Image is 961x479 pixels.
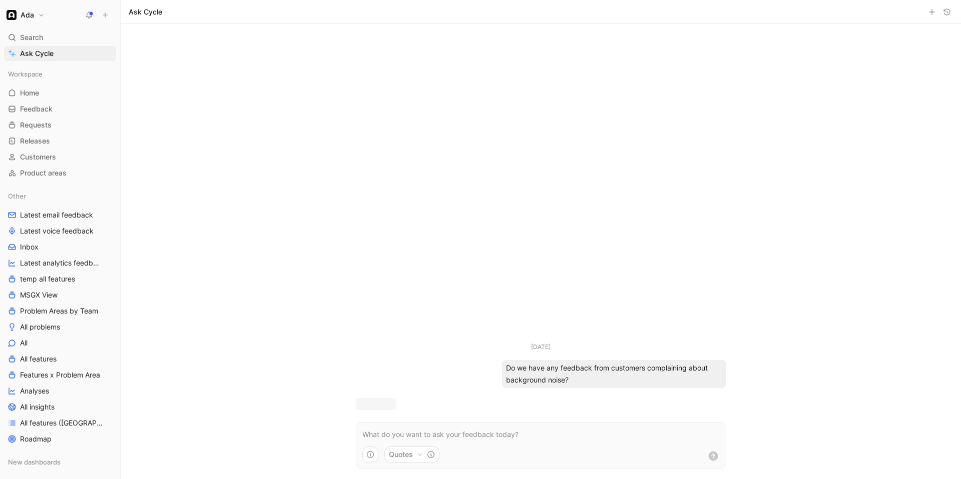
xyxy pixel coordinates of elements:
[8,457,61,467] span: New dashboards
[4,46,116,61] a: Ask Cycle
[20,306,98,316] span: Problem Areas by Team
[20,370,100,380] span: Features x Problem Area
[4,367,116,382] a: Features x Problem Area
[4,66,116,81] div: Workspace
[20,258,103,268] span: Latest analytics feedback
[20,88,39,98] span: Home
[20,274,75,284] span: temp all features
[384,446,439,462] button: Quotes
[4,207,116,222] a: Latest email feedback
[20,226,94,236] span: Latest voice feedback
[8,69,43,79] span: Workspace
[20,386,49,396] span: Analyses
[4,30,116,45] div: Search
[20,354,57,364] span: All features
[20,152,56,162] span: Customers
[4,239,116,254] a: Inbox
[531,342,551,352] div: [DATE]
[20,338,28,348] span: All
[4,319,116,334] a: All problems
[4,271,116,286] a: temp all features
[20,290,58,300] span: MSGX View
[4,85,116,100] a: Home
[4,255,116,270] a: Latest analytics feedback
[129,7,162,17] h1: Ask Cycle
[4,133,116,148] a: Releases
[4,188,116,446] div: OtherLatest email feedbackLatest voice feedbackInboxLatest analytics feedbacktemp all featuresMSG...
[20,402,55,412] span: All insights
[20,242,39,252] span: Inbox
[4,454,116,469] div: New dashboards
[4,101,116,116] a: Feedback
[8,191,26,201] span: Other
[502,360,726,388] div: Do we have any feedback from customers complaining about background noise?
[4,188,116,203] div: Other
[20,322,60,332] span: All problems
[4,303,116,318] a: Problem Areas by Team
[20,168,67,178] span: Product areas
[20,120,52,130] span: Requests
[4,8,47,22] button: AdaAda
[4,383,116,398] a: Analyses
[4,399,116,414] a: All insights
[4,454,116,472] div: New dashboards
[4,223,116,238] a: Latest voice feedback
[20,31,43,43] span: Search
[20,418,105,428] span: All features ([GEOGRAPHIC_DATA])
[7,10,17,20] img: Ada
[4,165,116,180] a: Product areas
[4,351,116,366] a: All features
[20,210,93,220] span: Latest email feedback
[4,117,116,132] a: Requests
[20,136,50,146] span: Releases
[4,335,116,350] a: All
[4,149,116,164] a: Customers
[4,431,116,446] a: Roadmap
[21,10,34,19] h1: Ada
[20,104,53,114] span: Feedback
[4,415,116,430] a: All features ([GEOGRAPHIC_DATA])
[20,47,54,59] span: Ask Cycle
[4,287,116,302] a: MSGX View
[20,434,52,444] span: Roadmap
